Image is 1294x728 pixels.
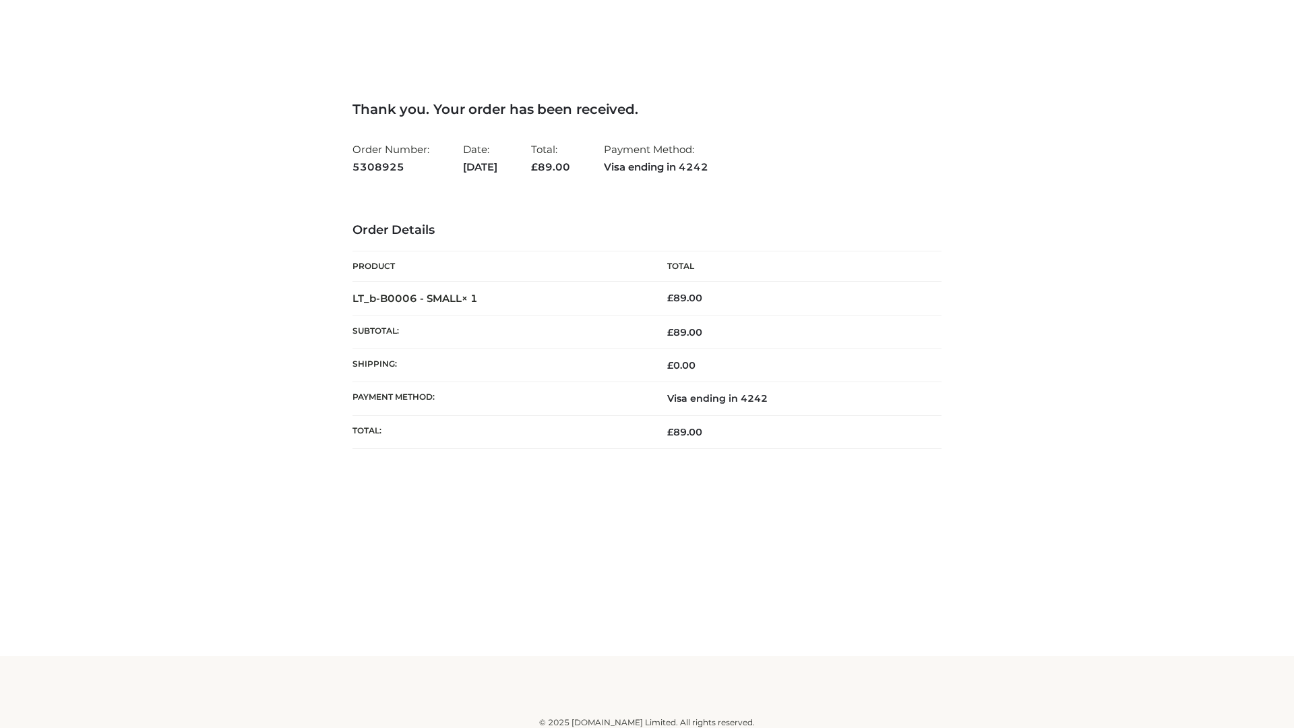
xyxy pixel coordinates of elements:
strong: [DATE] [463,158,497,176]
th: Product [352,251,647,282]
span: £ [667,292,673,304]
strong: × 1 [462,292,478,305]
li: Date: [463,138,497,179]
th: Payment method: [352,382,647,415]
li: Order Number: [352,138,429,179]
strong: 5308925 [352,158,429,176]
span: £ [667,326,673,338]
strong: LT_b-B0006 - SMALL [352,292,478,305]
li: Payment Method: [604,138,708,179]
h3: Order Details [352,223,942,238]
bdi: 0.00 [667,359,696,371]
li: Total: [531,138,570,179]
bdi: 89.00 [667,292,702,304]
td: Visa ending in 4242 [647,382,942,415]
span: 89.00 [667,426,702,438]
span: £ [667,359,673,371]
th: Shipping: [352,349,647,382]
span: £ [531,160,538,173]
strong: Visa ending in 4242 [604,158,708,176]
span: 89.00 [531,160,570,173]
h3: Thank you. Your order has been received. [352,101,942,117]
span: 89.00 [667,326,702,338]
th: Subtotal: [352,315,647,348]
span: £ [667,426,673,438]
th: Total: [352,415,647,448]
th: Total [647,251,942,282]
